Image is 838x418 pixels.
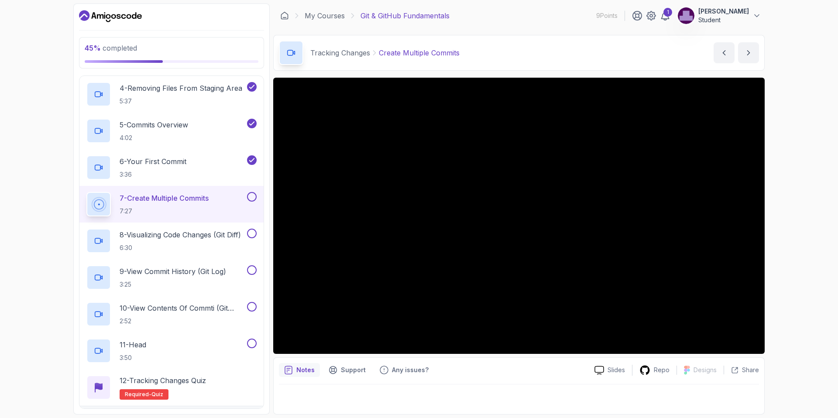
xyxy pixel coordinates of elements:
[279,363,320,377] button: notes button
[86,82,257,106] button: 4-Removing Files From Staging Area5:37
[654,366,670,374] p: Repo
[151,391,163,398] span: quiz
[120,83,242,93] p: 4 - Removing Files From Staging Area
[120,280,226,289] p: 3:25
[120,243,241,252] p: 6:30
[694,366,717,374] p: Designs
[273,78,765,354] iframe: 7 - Create Multiple Commits
[323,363,371,377] button: Support button
[663,8,672,17] div: 1
[738,42,759,63] button: next content
[120,353,146,362] p: 3:50
[678,7,694,24] img: user profile image
[86,192,257,216] button: 7-Create Multiple Commits7:27
[698,7,749,16] p: [PERSON_NAME]
[120,120,188,130] p: 5 - Commits Overview
[86,229,257,253] button: 8-Visualizing Code Changes (Git Diff)6:30
[587,366,632,375] a: Slides
[86,155,257,180] button: 6-Your First Commit3:36
[120,317,245,325] p: 2:52
[120,266,226,277] p: 9 - View Commit History (Git Log)
[392,366,429,374] p: Any issues?
[120,170,186,179] p: 3:36
[86,302,257,326] button: 10-View Contents Of Commti (Git Show)2:52
[742,366,759,374] p: Share
[596,11,618,20] p: 9 Points
[120,156,186,167] p: 6 - Your First Commit
[374,363,434,377] button: Feedback button
[86,339,257,363] button: 11-Head3:50
[280,11,289,20] a: Dashboard
[379,48,460,58] p: Create Multiple Commits
[310,48,370,58] p: Tracking Changes
[85,44,137,52] span: completed
[608,366,625,374] p: Slides
[660,10,670,21] a: 1
[296,366,315,374] p: Notes
[120,375,206,386] p: 12 - Tracking Changes Quiz
[86,375,257,400] button: 12-Tracking Changes QuizRequired-quiz
[120,134,188,142] p: 4:02
[120,207,209,216] p: 7:27
[305,10,345,21] a: My Courses
[677,7,761,24] button: user profile image[PERSON_NAME]Student
[724,366,759,374] button: Share
[120,339,146,350] p: 11 - Head
[698,16,749,24] p: Student
[79,9,142,23] a: Dashboard
[341,366,366,374] p: Support
[125,391,151,398] span: Required-
[120,97,242,106] p: 5:37
[86,265,257,290] button: 9-View Commit History (Git Log)3:25
[120,230,241,240] p: 8 - Visualizing Code Changes (Git Diff)
[86,119,257,143] button: 5-Commits Overview4:02
[714,42,735,63] button: previous content
[632,365,677,376] a: Repo
[361,10,450,21] p: Git & GitHub Fundamentals
[85,44,101,52] span: 45 %
[120,303,245,313] p: 10 - View Contents Of Commti (Git Show)
[120,193,209,203] p: 7 - Create Multiple Commits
